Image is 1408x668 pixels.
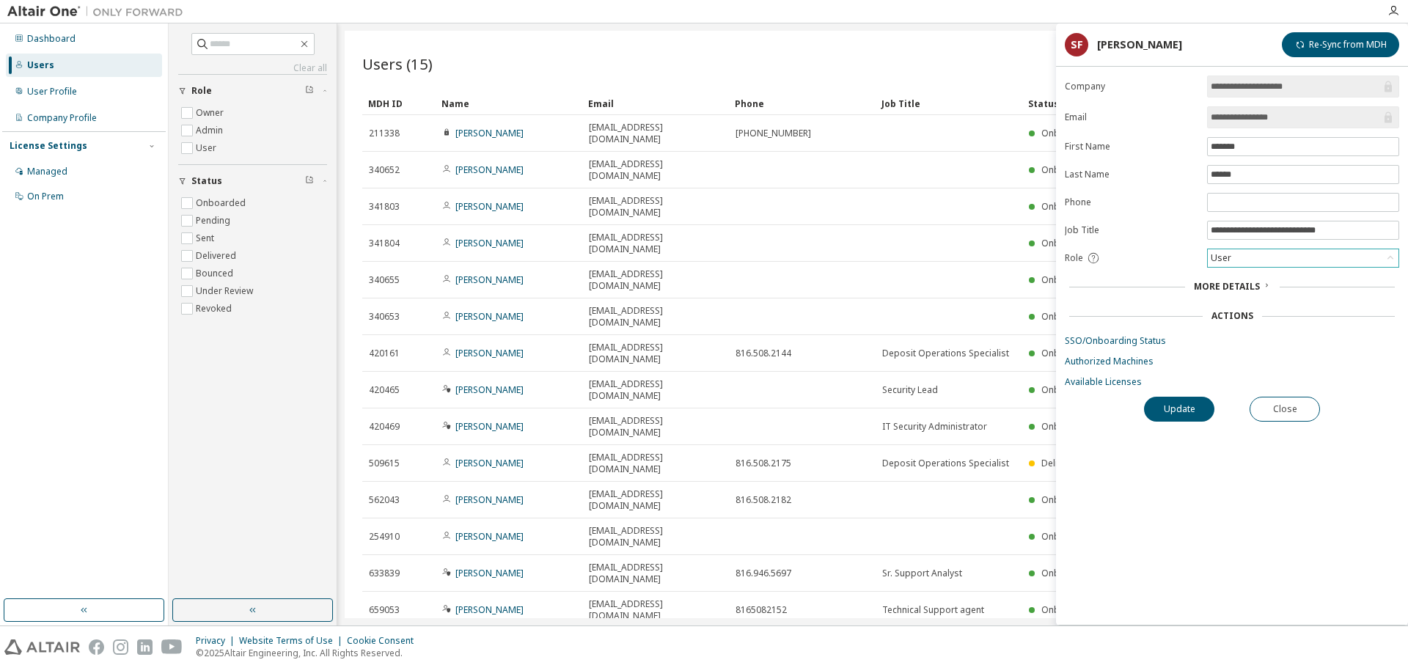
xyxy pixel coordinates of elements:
[455,347,524,359] a: [PERSON_NAME]
[369,348,400,359] span: 420161
[369,128,400,139] span: 211338
[196,300,235,318] label: Revoked
[1065,81,1198,92] label: Company
[191,175,222,187] span: Status
[368,92,430,115] div: MDH ID
[196,122,226,139] label: Admin
[1065,169,1198,180] label: Last Name
[1194,280,1260,293] span: More Details
[1282,32,1399,57] button: Re-Sync from MDH
[369,568,400,579] span: 633839
[589,342,722,365] span: [EMAIL_ADDRESS][DOMAIN_NAME]
[27,191,64,202] div: On Prem
[882,458,1009,469] span: Deposit Operations Specialist
[455,493,524,506] a: [PERSON_NAME]
[1211,310,1253,322] div: Actions
[1041,603,1091,616] span: Onboarded
[196,647,422,659] p: © 2025 Altair Engineering, Inc. All Rights Reserved.
[10,140,87,152] div: License Settings
[369,201,400,213] span: 341803
[196,194,249,212] label: Onboarded
[1065,111,1198,123] label: Email
[369,494,400,506] span: 562043
[1250,397,1320,422] button: Close
[196,139,219,157] label: User
[736,458,791,469] span: 816.508.2175
[882,384,938,396] span: Security Lead
[736,604,787,616] span: 8165082152
[178,75,327,107] button: Role
[1065,33,1088,56] div: SF
[27,112,97,124] div: Company Profile
[1041,347,1091,359] span: Onboarded
[1065,376,1399,388] a: Available Licenses
[736,568,791,579] span: 816.946.5697
[736,494,791,506] span: 816.508.2182
[1209,250,1233,266] div: User
[369,458,400,469] span: 509615
[455,420,524,433] a: [PERSON_NAME]
[196,247,239,265] label: Delivered
[455,567,524,579] a: [PERSON_NAME]
[347,635,422,647] div: Cookie Consent
[1041,164,1091,176] span: Onboarded
[1041,274,1091,286] span: Onboarded
[1041,567,1091,579] span: Onboarded
[1097,39,1182,51] div: [PERSON_NAME]
[113,639,128,655] img: instagram.svg
[455,530,524,543] a: [PERSON_NAME]
[7,4,191,19] img: Altair One
[191,85,212,97] span: Role
[196,265,236,282] label: Bounced
[1041,237,1091,249] span: Onboarded
[1028,92,1307,115] div: Status
[1041,200,1091,213] span: Onboarded
[589,562,722,585] span: [EMAIL_ADDRESS][DOMAIN_NAME]
[455,383,524,396] a: [PERSON_NAME]
[1144,397,1214,422] button: Update
[589,268,722,292] span: [EMAIL_ADDRESS][DOMAIN_NAME]
[735,92,870,115] div: Phone
[455,274,524,286] a: [PERSON_NAME]
[137,639,153,655] img: linkedin.svg
[589,378,722,402] span: [EMAIL_ADDRESS][DOMAIN_NAME]
[369,604,400,616] span: 659053
[1208,249,1398,267] div: User
[161,639,183,655] img: youtube.svg
[1041,127,1091,139] span: Onboarded
[239,635,347,647] div: Website Terms of Use
[881,92,1016,115] div: Job Title
[178,62,327,74] a: Clear all
[1041,310,1091,323] span: Onboarded
[369,531,400,543] span: 254910
[455,200,524,213] a: [PERSON_NAME]
[89,639,104,655] img: facebook.svg
[1041,383,1091,396] span: Onboarded
[589,488,722,512] span: [EMAIL_ADDRESS][DOMAIN_NAME]
[589,122,722,145] span: [EMAIL_ADDRESS][DOMAIN_NAME]
[1065,252,1083,264] span: Role
[455,237,524,249] a: [PERSON_NAME]
[1041,457,1082,469] span: Delivered
[369,384,400,396] span: 420465
[1041,530,1091,543] span: Onboarded
[196,104,227,122] label: Owner
[736,128,811,139] span: [PHONE_NUMBER]
[369,421,400,433] span: 420469
[369,274,400,286] span: 340655
[4,639,80,655] img: altair_logo.svg
[27,59,54,71] div: Users
[589,158,722,182] span: [EMAIL_ADDRESS][DOMAIN_NAME]
[196,635,239,647] div: Privacy
[305,85,314,97] span: Clear filter
[882,604,984,616] span: Technical Support agent
[27,86,77,98] div: User Profile
[369,164,400,176] span: 340652
[362,54,433,74] span: Users (15)
[455,310,524,323] a: [PERSON_NAME]
[369,238,400,249] span: 341804
[305,175,314,187] span: Clear filter
[1065,141,1198,153] label: First Name
[1065,335,1399,347] a: SSO/Onboarding Status
[455,603,524,616] a: [PERSON_NAME]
